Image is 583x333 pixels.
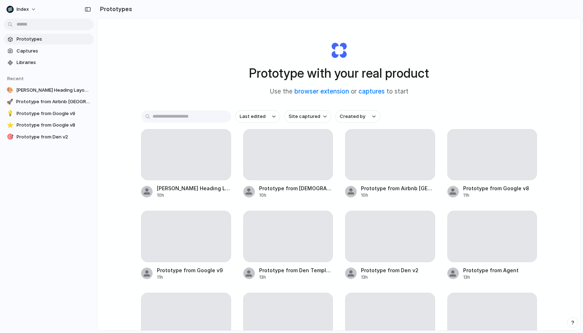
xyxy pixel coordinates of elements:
div: 13h [361,274,435,280]
h2: Prototypes [97,5,132,13]
button: Site captured [284,110,331,123]
span: Captures [17,47,91,55]
span: Site captured [289,113,320,120]
div: ⭐ [6,122,14,129]
span: Prototype from Google v9 [157,266,231,274]
a: 🚀Prototype from Airbnb [GEOGRAPHIC_DATA] Home [4,96,94,107]
a: Prototype from Google v911h [141,211,231,280]
h1: Prototype with your real product [249,64,429,83]
div: 🚀 [6,98,13,105]
span: Prototype from Airbnb [GEOGRAPHIC_DATA] Home [361,184,435,192]
a: [PERSON_NAME] Heading Layout Draft10h [141,129,231,199]
a: 🎯Prototype from Den v2 [4,132,94,142]
div: 🎨 [6,87,13,94]
span: Libraries [17,59,91,66]
span: Prototype from Google v8 [17,122,91,129]
div: 13h [259,274,333,280]
a: Prototypes [4,34,94,45]
a: Captures [4,46,94,56]
a: Libraries [4,57,94,68]
span: Prototype from Google v9 [17,110,91,117]
div: 10h [157,192,231,199]
span: [PERSON_NAME] Heading Layout Draft [157,184,231,192]
span: Prototype from Den Templates [259,266,333,274]
a: Prototype from Den v213h [345,211,435,280]
a: 🎨[PERSON_NAME] Heading Layout Draft [4,85,94,96]
a: Prototype from Airbnb [GEOGRAPHIC_DATA] Home10h [345,129,435,199]
button: Last edited [235,110,280,123]
span: Prototype from Den v2 [361,266,435,274]
span: Prototype from Airbnb [GEOGRAPHIC_DATA] Home [16,98,91,105]
a: ⭐Prototype from Google v8 [4,120,94,131]
a: Prototype from Agent13h [447,211,537,280]
div: 10h [361,192,435,199]
div: 💡 [6,110,14,117]
span: Use the or to start [270,87,408,96]
span: Prototype from Den v2 [17,133,91,141]
button: Created by [335,110,380,123]
span: Index [17,6,29,13]
span: Last edited [240,113,266,120]
a: captures [358,88,385,95]
a: Prototype from Den Templates13h [243,211,333,280]
div: 🎯 [6,133,14,141]
span: Created by [340,113,365,120]
a: browser extension [294,88,349,95]
span: Prototype from Google v8 [463,184,537,192]
button: Index [4,4,40,15]
span: Prototype from [DEMOGRAPHIC_DATA][PERSON_NAME] Interests [259,184,333,192]
span: Prototypes [17,36,91,43]
span: Recent [7,76,24,81]
a: 💡Prototype from Google v9 [4,108,94,119]
span: Prototype from Agent [463,266,537,274]
div: 11h [463,192,537,199]
div: 11h [157,274,231,280]
a: Prototype from Google v811h [447,129,537,199]
div: 10h [259,192,333,199]
a: Prototype from [DEMOGRAPHIC_DATA][PERSON_NAME] Interests10h [243,129,333,199]
div: 13h [463,274,537,280]
span: [PERSON_NAME] Heading Layout Draft [16,87,91,94]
